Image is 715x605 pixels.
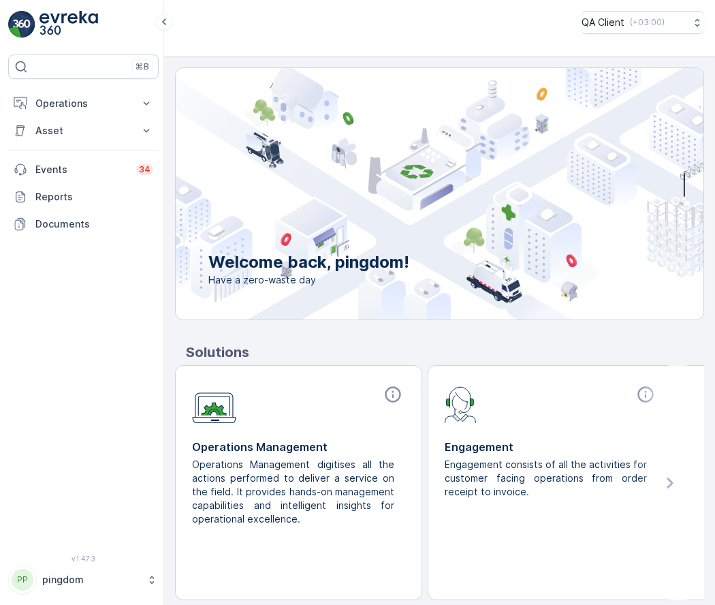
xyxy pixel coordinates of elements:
img: logo_light-DOdMpM7g.png [39,11,98,38]
button: Operations [8,90,159,117]
p: Documents [35,217,153,231]
button: PPpingdom [8,565,159,594]
span: Have a zero-waste day [208,273,409,287]
button: QA Client(+03:00) [582,11,704,34]
p: Solutions [186,342,704,362]
button: Asset [8,117,159,144]
p: ⌘B [136,61,149,72]
p: Operations Management [192,439,405,455]
p: Operations [35,97,131,110]
p: Welcome back, pingdom! [208,251,409,273]
img: city illustration [114,68,703,320]
div: PP [12,569,33,591]
p: Events [35,163,128,176]
p: ( +03:00 ) [630,17,665,28]
p: Operations Management digitises all the actions performed to deliver a service on the field. It p... [192,458,394,526]
img: module-icon [192,385,236,424]
p: pingdom [42,573,140,587]
span: v 1.47.3 [8,555,159,563]
img: module-icon [445,385,477,423]
a: Reports [8,183,159,211]
a: Events34 [8,156,159,183]
p: Reports [35,190,153,204]
p: Asset [35,124,131,138]
p: Engagement consists of all the activities for customer facing operations from order receipt to in... [445,458,647,499]
p: 34 [139,164,150,175]
p: Engagement [445,439,658,455]
p: QA Client [582,16,624,29]
a: Documents [8,211,159,238]
img: logo [8,11,35,38]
